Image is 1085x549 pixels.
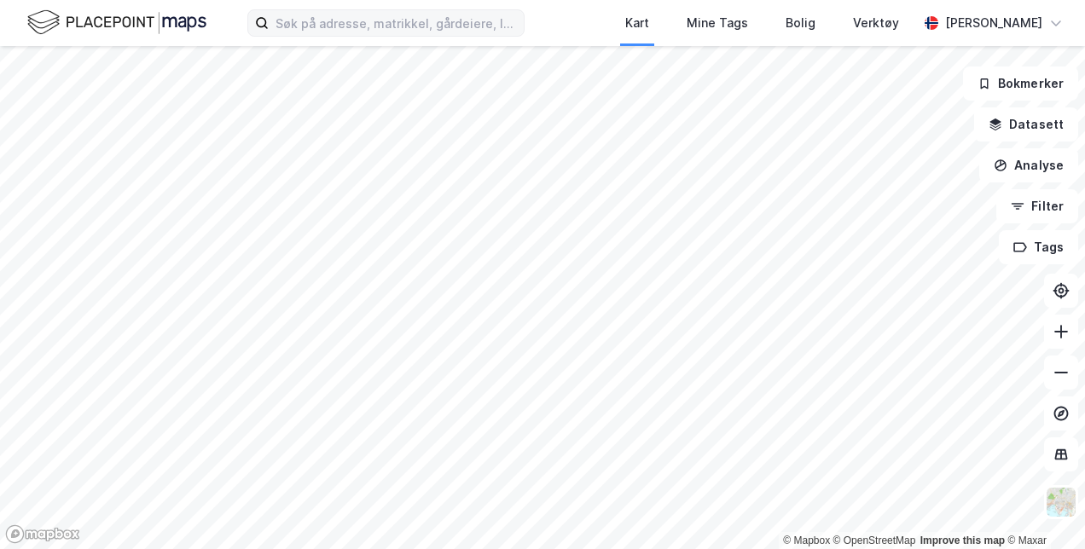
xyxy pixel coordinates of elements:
div: Bolig [786,13,815,33]
iframe: Chat Widget [1000,467,1085,549]
input: Søk på adresse, matrikkel, gårdeiere, leietakere eller personer [269,10,524,36]
div: [PERSON_NAME] [945,13,1042,33]
div: Mine Tags [687,13,748,33]
img: logo.f888ab2527a4732fd821a326f86c7f29.svg [27,8,206,38]
div: Kontrollprogram for chat [1000,467,1085,549]
div: Kart [625,13,649,33]
div: Verktøy [853,13,899,33]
